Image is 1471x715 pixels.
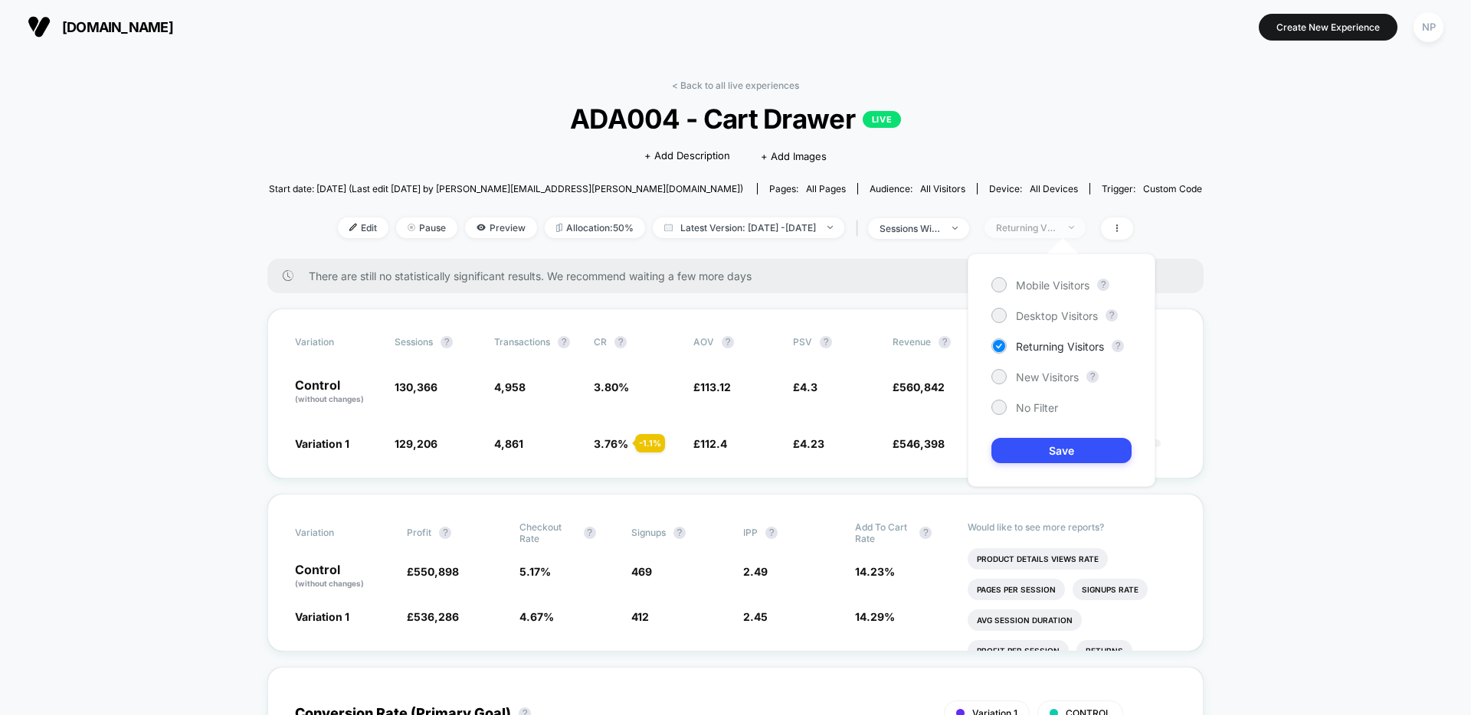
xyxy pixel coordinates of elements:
[408,224,415,231] img: end
[295,336,379,348] span: Variation
[295,563,392,589] p: Control
[494,336,550,348] span: Transactions
[1073,579,1148,600] li: Signups Rate
[1102,183,1202,194] div: Trigger:
[673,527,686,539] button: ?
[594,380,629,393] span: 3.80 %
[465,217,537,238] span: Preview
[407,527,431,538] span: Profit
[338,217,388,238] span: Edit
[1409,11,1448,43] button: NP
[693,380,731,393] span: £
[1106,309,1118,322] button: ?
[700,380,731,393] span: 113.12
[1097,279,1109,291] button: ?
[968,548,1108,570] li: Product Details Views Rate
[793,336,812,348] span: PSV
[1030,183,1078,194] span: all devices
[614,336,627,348] button: ?
[852,217,868,240] span: |
[653,217,844,238] span: Latest Version: [DATE] - [DATE]
[1016,340,1104,353] span: Returning Visitors
[743,527,758,538] span: IPP
[439,527,451,539] button: ?
[545,217,645,238] span: Allocation: 50%
[664,224,673,231] img: calendar
[920,183,965,194] span: All Visitors
[863,111,901,128] p: LIVE
[1414,12,1443,42] div: NP
[631,610,649,623] span: 412
[1076,640,1132,661] li: Returns
[395,437,437,450] span: 129,206
[827,226,833,229] img: end
[1143,183,1202,194] span: Custom Code
[295,437,349,450] span: Variation 1
[793,380,817,393] span: £
[968,521,1177,533] p: Would like to see more reports?
[1112,340,1124,352] button: ?
[414,610,459,623] span: 536,286
[855,610,895,623] span: 14.29 %
[693,336,714,348] span: AOV
[519,610,554,623] span: 4.67 %
[800,380,817,393] span: 4.3
[631,527,666,538] span: Signups
[295,394,364,403] span: (without changes)
[295,610,349,623] span: Variation 1
[899,380,945,393] span: 560,842
[644,149,730,164] span: + Add Description
[939,336,951,348] button: ?
[295,579,364,588] span: (without changes)
[309,269,1173,282] span: There are still no statistically significant results. We recommend waiting a few more days
[556,224,562,232] img: rebalance
[28,15,51,38] img: Visually logo
[761,150,827,162] span: + Add Images
[395,336,433,348] span: Sessions
[295,379,379,405] p: Control
[806,183,846,194] span: all pages
[743,610,768,623] span: 2.45
[870,183,965,194] div: Audience:
[899,437,945,450] span: 546,398
[269,183,743,194] span: Start date: [DATE] (Last edit [DATE] by [PERSON_NAME][EMAIL_ADDRESS][PERSON_NAME][DOMAIN_NAME])
[1016,279,1089,292] span: Mobile Visitors
[880,223,941,234] div: sessions with impression
[395,380,437,393] span: 130,366
[635,434,665,452] div: - 1.1 %
[991,438,1132,463] button: Save
[494,437,523,450] span: 4,861
[1259,14,1397,41] button: Create New Experience
[584,527,596,539] button: ?
[952,227,958,230] img: end
[494,380,526,393] span: 4,958
[594,437,628,450] span: 3.76 %
[820,336,832,348] button: ?
[396,217,457,238] span: Pause
[441,336,453,348] button: ?
[558,336,570,348] button: ?
[295,521,379,544] span: Variation
[996,222,1057,233] div: Returning Visitors
[1016,371,1079,384] span: New Visitors
[1016,309,1098,322] span: Desktop Visitors
[893,380,945,393] span: £
[743,565,768,578] span: 2.49
[519,565,551,578] span: 5.17 %
[407,565,459,578] span: £
[977,183,1089,194] span: Device:
[594,336,607,348] span: CR
[968,609,1082,631] li: Avg Session Duration
[316,103,1155,135] span: ADA004 - Cart Drawer
[1016,401,1058,414] span: No Filter
[800,437,824,450] span: 4.23
[1086,371,1099,383] button: ?
[855,565,895,578] span: 14.23 %
[672,80,799,91] a: < Back to all live experiences
[1069,226,1074,229] img: end
[62,19,173,35] span: [DOMAIN_NAME]
[349,224,357,231] img: edit
[722,336,734,348] button: ?
[893,437,945,450] span: £
[855,521,912,544] span: Add To Cart Rate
